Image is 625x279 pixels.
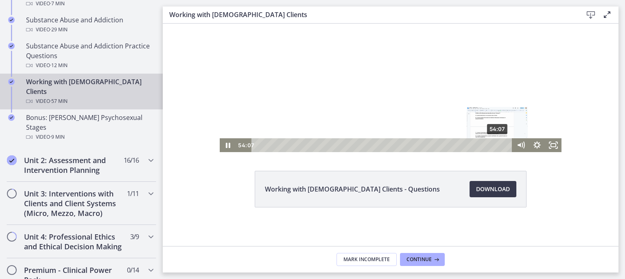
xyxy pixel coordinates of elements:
[26,41,153,70] div: Substance Abuse and Addiction Practice Questions
[24,155,123,175] h2: Unit 2: Assessment and Intervention Planning
[24,232,123,251] h2: Unit 4: Professional Ethics and Ethical Decision Making
[406,256,432,263] span: Continue
[26,77,153,106] div: Working with [DEMOGRAPHIC_DATA] Clients
[8,78,15,85] i: Completed
[476,184,510,194] span: Download
[50,132,65,142] span: · 9 min
[130,232,139,242] span: 3 / 9
[26,61,153,70] div: Video
[24,189,123,218] h2: Unit 3: Interventions with Clients and Client Systems (Micro, Mezzo, Macro)
[124,155,139,165] span: 16 / 16
[50,25,68,35] span: · 29 min
[26,132,153,142] div: Video
[26,15,153,35] div: Substance Abuse and Addiction
[7,155,17,165] i: Completed
[265,184,440,194] span: Working with [DEMOGRAPHIC_DATA] Clients - Questions
[127,189,139,198] span: 1 / 11
[8,114,15,121] i: Completed
[470,181,516,197] a: Download
[127,265,139,275] span: 0 / 14
[26,25,153,35] div: Video
[8,43,15,49] i: Completed
[26,113,153,142] div: Bonus: [PERSON_NAME] Psychosexual Stages
[26,96,153,106] div: Video
[343,256,390,263] span: Mark Incomplete
[50,61,68,70] span: · 12 min
[50,96,68,106] span: · 57 min
[8,17,15,23] i: Completed
[400,253,445,266] button: Continue
[337,253,397,266] button: Mark Incomplete
[169,10,570,20] h3: Working with [DEMOGRAPHIC_DATA] Clients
